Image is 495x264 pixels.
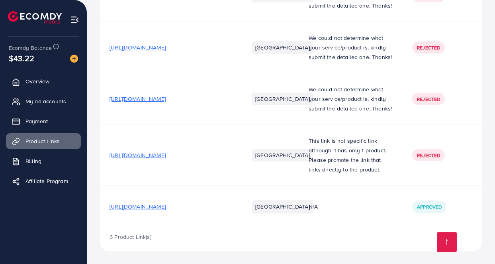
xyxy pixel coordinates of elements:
[252,200,313,213] li: [GEOGRAPHIC_DATA]
[417,96,440,102] span: Rejected
[25,77,49,85] span: Overview
[461,228,489,258] iframe: Chat
[110,43,166,51] span: [URL][DOMAIN_NAME]
[309,136,393,174] p: This link is not specific link although it has only 1 product. Please promote the link that links...
[6,153,81,169] a: Billing
[417,152,440,159] span: Rejected
[8,11,62,24] img: logo
[252,93,313,105] li: [GEOGRAPHIC_DATA]
[6,73,81,89] a: Overview
[25,137,60,145] span: Product Links
[110,233,151,241] span: 6 Product Link(s)
[6,113,81,129] a: Payment
[25,97,66,105] span: My ad accounts
[252,41,313,54] li: [GEOGRAPHIC_DATA]
[25,177,68,185] span: Affiliate Program
[6,93,81,109] a: My ad accounts
[9,44,52,52] span: Ecomdy Balance
[70,55,78,63] img: image
[9,52,34,64] span: $43.22
[417,203,442,210] span: Approved
[6,173,81,189] a: Affiliate Program
[309,33,393,62] p: We could not determine what your service/product is, kindly submit the detailed one. Thanks!
[110,95,166,103] span: [URL][DOMAIN_NAME]
[25,117,48,125] span: Payment
[110,203,166,211] span: [URL][DOMAIN_NAME]
[110,151,166,159] span: [URL][DOMAIN_NAME]
[309,85,393,113] p: We could not determine what your service/product is, kindly submit the detailed one. Thanks!
[417,44,440,51] span: Rejected
[25,157,41,165] span: Billing
[6,133,81,149] a: Product Links
[309,203,318,211] span: N/A
[70,15,79,24] img: menu
[252,149,313,162] li: [GEOGRAPHIC_DATA]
